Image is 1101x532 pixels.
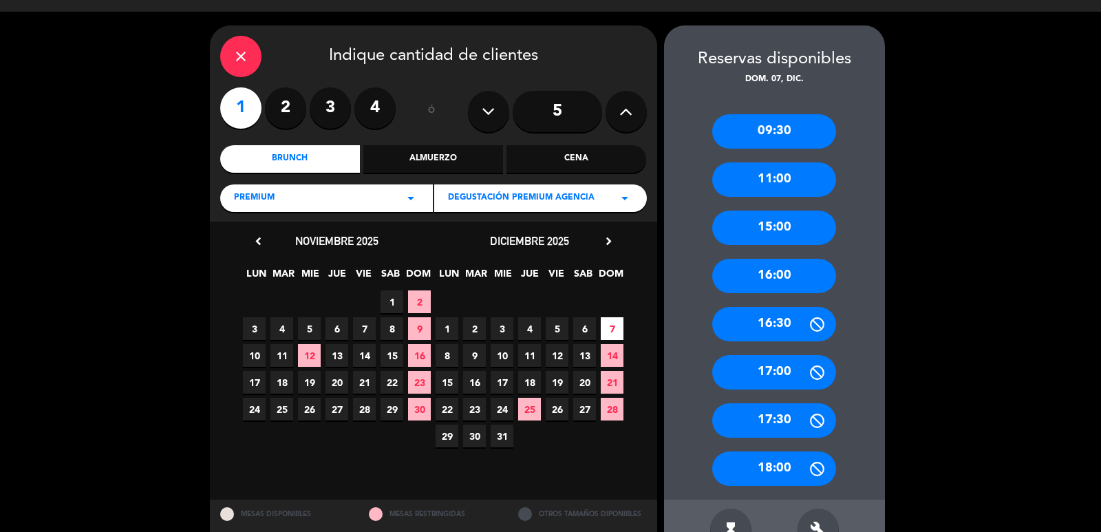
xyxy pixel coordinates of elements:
[506,145,646,173] div: Cena
[712,307,836,341] div: 16:30
[406,266,429,288] span: DOM
[545,266,568,288] span: VIE
[436,425,458,447] span: 29
[448,191,595,205] span: DEGUSTACIÓN PREMIUM AGENCIA
[546,398,568,421] span: 26
[573,344,596,367] span: 13
[518,371,541,394] span: 18
[245,266,268,288] span: LUN
[299,266,321,288] span: MIE
[436,317,458,340] span: 1
[363,145,503,173] div: Almuerzo
[664,73,885,87] div: dom. 07, dic.
[354,87,396,129] label: 4
[601,234,616,248] i: chevron_right
[712,259,836,293] div: 16:00
[325,398,348,421] span: 27
[298,371,321,394] span: 19
[210,500,359,529] div: MESAS DISPONIBLES
[508,500,657,529] div: OTROS TAMAÑOS DIPONIBLES
[463,344,486,367] span: 9
[265,87,306,129] label: 2
[490,234,569,248] span: diciembre 2025
[491,344,513,367] span: 10
[243,398,266,421] span: 24
[546,317,568,340] span: 5
[298,398,321,421] span: 26
[491,371,513,394] span: 17
[601,371,623,394] span: 21
[379,266,402,288] span: SAB
[617,190,633,206] i: arrow_drop_down
[408,371,431,394] span: 23
[712,403,836,438] div: 17:30
[491,317,513,340] span: 3
[353,317,376,340] span: 7
[436,371,458,394] span: 15
[381,344,403,367] span: 15
[518,266,541,288] span: JUE
[270,371,293,394] span: 18
[325,266,348,288] span: JUE
[352,266,375,288] span: VIE
[491,425,513,447] span: 31
[243,317,266,340] span: 3
[270,317,293,340] span: 4
[464,266,487,288] span: MAR
[546,344,568,367] span: 12
[599,266,621,288] span: DOM
[220,87,261,129] label: 1
[491,398,513,421] span: 24
[601,398,623,421] span: 28
[572,266,595,288] span: SAB
[220,36,647,77] div: Indique cantidad de clientes
[353,398,376,421] span: 28
[664,46,885,73] div: Reservas disponibles
[712,355,836,390] div: 17:00
[251,234,266,248] i: chevron_left
[463,317,486,340] span: 2
[712,211,836,245] div: 15:00
[243,344,266,367] span: 10
[518,344,541,367] span: 11
[436,398,458,421] span: 22
[234,191,275,205] span: Premium
[491,266,514,288] span: MIE
[712,162,836,197] div: 11:00
[381,317,403,340] span: 8
[436,344,458,367] span: 8
[295,234,378,248] span: noviembre 2025
[359,500,508,529] div: MESAS RESTRINGIDAS
[573,371,596,394] span: 20
[463,398,486,421] span: 23
[601,317,623,340] span: 7
[353,344,376,367] span: 14
[403,190,419,206] i: arrow_drop_down
[712,114,836,149] div: 09:30
[325,317,348,340] span: 6
[353,371,376,394] span: 21
[518,317,541,340] span: 4
[298,344,321,367] span: 12
[381,398,403,421] span: 29
[243,371,266,394] span: 17
[233,48,249,65] i: close
[298,317,321,340] span: 5
[573,317,596,340] span: 6
[310,87,351,129] label: 3
[325,371,348,394] span: 20
[463,371,486,394] span: 16
[712,451,836,486] div: 18:00
[408,344,431,367] span: 16
[438,266,460,288] span: LUN
[272,266,295,288] span: MAR
[270,398,293,421] span: 25
[408,398,431,421] span: 30
[325,344,348,367] span: 13
[381,371,403,394] span: 22
[463,425,486,447] span: 30
[518,398,541,421] span: 25
[408,317,431,340] span: 9
[573,398,596,421] span: 27
[601,344,623,367] span: 14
